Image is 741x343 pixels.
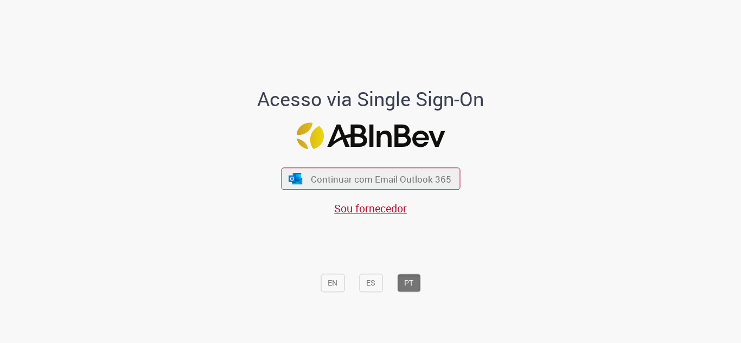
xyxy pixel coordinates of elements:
button: ES [359,274,382,293]
span: Continuar com Email Outlook 365 [311,173,451,185]
img: ícone Azure/Microsoft 360 [288,173,303,184]
h1: Acesso via Single Sign-On [220,88,521,110]
button: PT [397,274,420,293]
a: Sou fornecedor [334,202,407,216]
img: Logo ABInBev [296,123,445,150]
button: ícone Azure/Microsoft 360 Continuar com Email Outlook 365 [281,167,460,190]
button: EN [321,274,344,293]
